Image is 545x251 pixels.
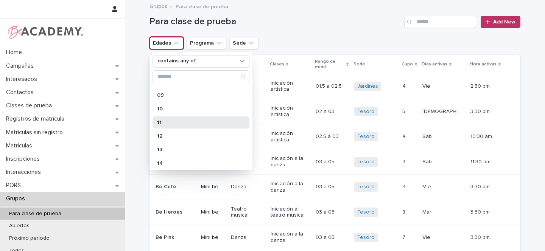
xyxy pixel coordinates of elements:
[271,206,310,219] p: Iniciación al teatro musical
[157,161,237,166] p: 14
[271,181,310,194] p: Iniciación a la danza
[404,16,476,28] input: Search
[353,60,365,68] p: Sede
[231,184,265,190] p: Danza
[153,71,249,83] input: Search
[422,208,433,215] p: Mar
[231,206,265,219] p: Teatro musical
[6,25,84,40] img: WPrjXfSUmiLcdUfaYY4Q
[3,223,36,229] p: Abiertos
[3,235,56,242] p: Próximo período
[316,132,340,140] p: 02.5 a 03
[149,124,520,149] tr: Be DiamondMini beDanza / músicaIniciación artística02.5 a 0302.5 a 03 Tesoro 44 SabSab 10:30 am
[402,60,413,68] p: Cupo
[271,231,310,244] p: Iniciación a la danza
[422,107,466,115] p: [DEMOGRAPHIC_DATA]
[315,57,344,71] p: Rango de edad
[3,102,58,109] p: Clases de prueba
[470,159,508,165] p: 11:30 am
[157,133,237,139] p: 12
[3,195,31,202] p: Grupos
[470,60,497,68] p: Hora activas
[316,107,336,115] p: 02 a 03
[316,182,336,190] p: 03 a 05
[156,184,195,190] p: Be Cute
[271,80,310,93] p: Iniciación artística
[481,16,520,28] a: Add New
[402,208,407,215] p: 8
[156,234,195,241] p: Be Pink
[157,93,237,98] p: 09
[3,142,38,149] p: Matriculas
[229,37,258,49] button: Sede
[357,234,375,241] a: Tesoro
[357,209,375,215] a: Tesoro
[3,155,46,163] p: Inscripciones
[470,83,508,90] p: 2:30 pm
[316,208,336,215] p: 03 a 05
[402,157,407,165] p: 4
[157,58,196,64] p: contains any of
[470,108,508,115] p: 3:30 pm
[316,82,343,90] p: 01.5 a 02.5
[470,234,508,241] p: 3:30 pm
[156,209,195,215] p: Be Heroes
[357,184,375,190] a: Tesoro
[422,132,433,140] p: Sab
[3,89,40,96] p: Contactos
[157,147,237,152] p: 13
[270,60,284,68] p: Clases
[357,108,375,115] a: Tesoro
[470,184,508,190] p: 3:30 pm
[149,174,520,200] tr: Be CuteMini beDanzaIniciación a la danza03 a 0503 a 05 Tesoro 44 MieMie 3:30 pm
[422,157,433,165] p: Sab
[357,159,375,165] a: Tesoro
[231,234,265,241] p: Danza
[422,233,432,241] p: Vie
[153,70,249,83] div: Search
[470,209,508,215] p: 3:30 pm
[149,149,520,175] tr: Be AquaMini beDanzaIniciación a la danza03 a 0503 a 05 Tesoro 44 SabSab 11:30 am
[149,200,520,225] tr: Be HeroesMini beTeatro musicalIniciación al teatro musical03 a 0503 a 05 Tesoro 88 MarMar 3:30 pm
[402,82,407,90] p: 4
[271,130,310,143] p: Iniciación artística
[3,62,40,70] p: Campañas
[3,169,47,176] p: Interacciones
[157,120,237,125] p: 11
[3,182,27,189] p: PQRS
[3,115,70,122] p: Registros de matrícula
[271,105,310,118] p: Iniciación artística
[316,233,336,241] p: 03 a 05
[3,211,67,217] p: Para clase de prueba
[422,60,447,68] p: Días activas
[402,132,407,140] p: 4
[493,19,515,25] span: Add New
[357,133,375,140] a: Tesoro
[149,37,184,49] button: Edades
[157,106,237,112] p: 10
[149,74,520,99] tr: Be SilverMini beDanza / músicaIniciación artística01.5 a 02.501.5 a 02.5 Jardines 44 VieVie 2:30 pm
[3,76,43,83] p: Interesados
[201,184,225,190] p: Mini be
[357,83,378,90] a: Jardines
[187,37,226,49] button: Programa
[201,209,225,215] p: Mini be
[271,155,310,168] p: Iniciación a la danza
[422,82,432,90] p: Vie
[201,234,225,241] p: Mini be
[149,16,401,27] h1: Para clase de prueba
[402,233,407,241] p: 7
[149,2,167,10] a: Grupos
[422,182,433,190] p: Mie
[470,133,508,140] p: 10:30 am
[316,157,336,165] p: 03 a 05
[402,182,407,190] p: 4
[176,2,228,10] p: Para clase de prueba
[149,99,520,124] tr: Be BronzeMini beDanza / músicaIniciación artística02 a 0302 a 03 Tesoro 55 [DEMOGRAPHIC_DATA][DEM...
[149,225,520,250] tr: Be PinkMini beDanzaIniciación a la danza03 a 0503 a 05 Tesoro 77 VieVie 3:30 pm
[3,129,69,136] p: Matrículas sin registro
[402,107,407,115] p: 5
[3,49,28,56] p: Home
